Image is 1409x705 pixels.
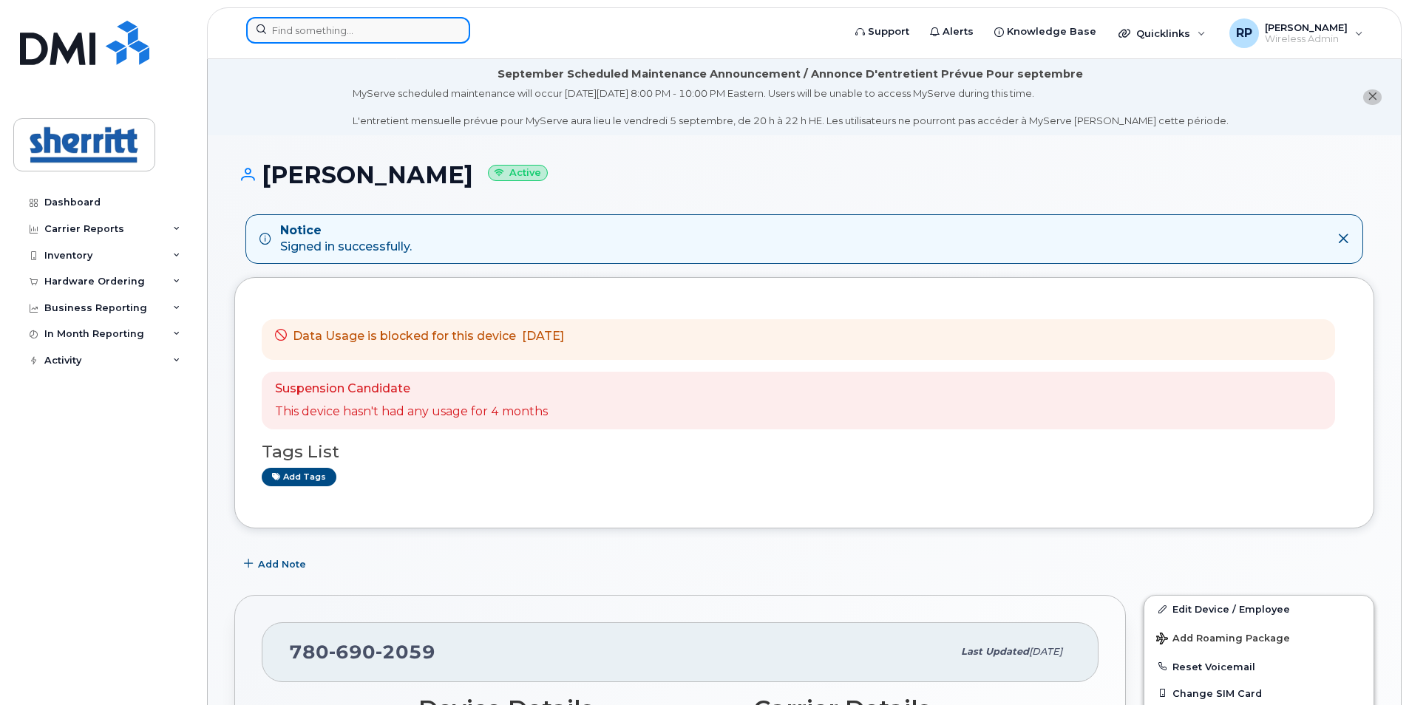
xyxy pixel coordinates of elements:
[1156,633,1290,647] span: Add Roaming Package
[275,403,548,420] p: This device hasn't had any usage for 4 months
[329,641,376,663] span: 690
[522,329,564,343] span: [DATE]
[961,646,1029,657] span: Last updated
[353,86,1229,128] div: MyServe scheduled maintenance will occur [DATE][DATE] 8:00 PM - 10:00 PM Eastern. Users will be u...
[1029,646,1062,657] span: [DATE]
[275,381,548,398] p: Suspension Candidate
[498,67,1083,82] div: September Scheduled Maintenance Announcement / Annonce D'entretient Prévue Pour septembre
[280,222,412,239] strong: Notice
[1144,622,1374,653] button: Add Roaming Package
[289,641,435,663] span: 780
[376,641,435,663] span: 2059
[280,222,412,256] div: Signed in successfully.
[1144,653,1374,680] button: Reset Voicemail
[234,162,1374,188] h1: [PERSON_NAME]
[1363,89,1382,105] button: close notification
[1144,596,1374,622] a: Edit Device / Employee
[488,165,548,182] small: Active
[234,551,319,577] button: Add Note
[262,443,1347,461] h3: Tags List
[293,329,516,343] span: Data Usage is blocked for this device
[262,468,336,486] a: Add tags
[258,557,306,571] span: Add Note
